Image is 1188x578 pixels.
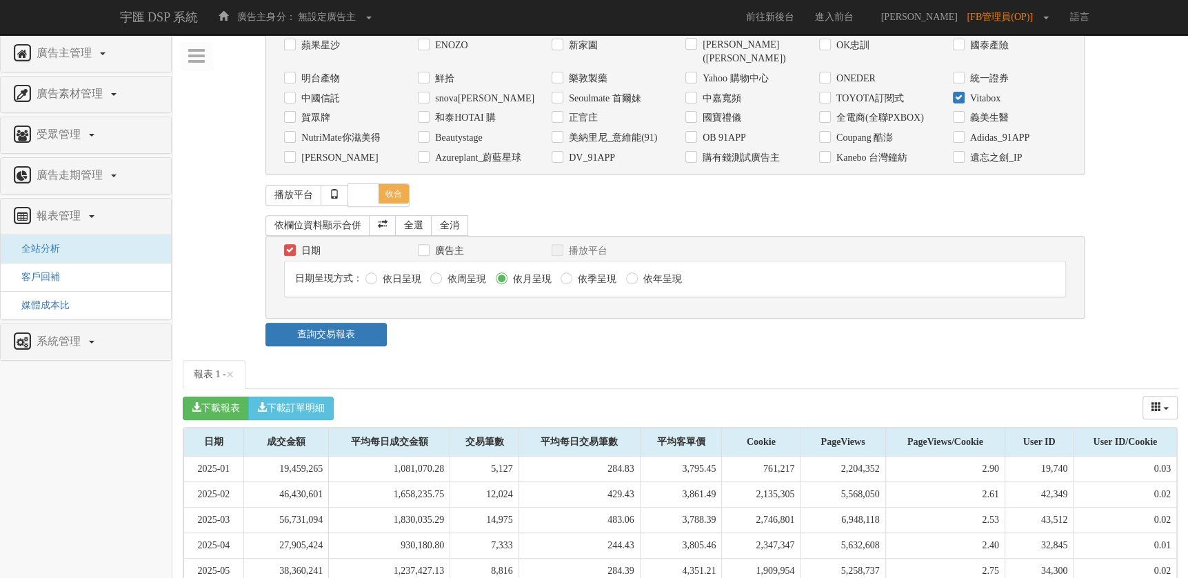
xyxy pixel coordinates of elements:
[565,111,598,125] label: 正官庄
[329,481,450,507] td: 1,658,235.75
[237,12,295,22] span: 廣告主身分：
[874,12,965,22] span: [PERSON_NAME]
[11,165,161,187] a: 廣告走期管理
[248,397,334,420] button: 下載訂單明細
[1005,507,1074,532] td: 43,512
[886,428,1005,456] div: PageViews/Cookie
[432,92,531,106] label: snova[PERSON_NAME]
[243,532,328,558] td: 27,905,424
[184,507,244,532] td: 2025-03
[967,111,1009,125] label: 義美生醫
[519,481,640,507] td: 429.43
[565,39,598,52] label: 新家園
[801,507,885,532] td: 6,948,118
[432,151,521,165] label: Azureplant_蔚藍星球
[298,39,340,52] label: 蘋果星沙
[519,457,640,482] td: 284.83
[885,507,1005,532] td: 2.53
[33,210,88,221] span: 報表管理
[184,428,243,456] div: 日期
[801,428,885,456] div: PageViews
[967,151,1022,165] label: 遺忘之劍_IP
[184,532,244,558] td: 2025-04
[967,92,1000,106] label: Vitabox
[329,507,450,532] td: 1,830,035.29
[519,507,640,532] td: 483.06
[699,92,741,106] label: 中嘉寬頻
[1074,457,1177,482] td: 0.03
[1005,457,1074,482] td: 19,740
[329,428,450,456] div: 平均每日成交金額
[11,206,161,228] a: 報表管理
[11,43,161,65] a: 廣告主管理
[11,243,60,254] a: 全站分析
[699,111,741,125] label: 國寶禮儀
[33,128,88,140] span: 受眾管理
[885,481,1005,507] td: 2.61
[432,111,496,125] label: 和泰HOTAI 購
[432,39,467,52] label: ENOZO
[574,272,616,286] label: 依季呈現
[11,272,60,282] a: 客戶回補
[444,272,486,286] label: 依周呈現
[11,124,161,146] a: 受眾管理
[722,481,801,507] td: 2,135,305
[565,151,615,165] label: DV_91APP
[565,131,657,145] label: 美納里尼_意維能(91)
[833,92,904,106] label: TOYOTA訂閱式
[722,428,800,456] div: Cookie
[833,131,893,145] label: Coupang 酷澎
[699,151,780,165] label: 購有錢測試廣告主
[295,273,363,283] span: 日期呈現方式：
[298,151,378,165] label: [PERSON_NAME]
[699,72,768,86] label: Yahoo 購物中心
[565,92,641,106] label: Seoulmate 首爾妹
[298,92,340,106] label: 中國信託
[967,12,1040,22] span: [FB管理員(OP)]
[243,507,328,532] td: 56,731,094
[329,457,450,482] td: 1,081,070.28
[967,131,1029,145] label: Adidas_91APP
[298,12,356,22] span: 無設定廣告主
[640,481,722,507] td: 3,861.49
[11,83,161,106] a: 廣告素材管理
[183,397,249,420] button: 下載報表
[833,151,907,165] label: Kanebo 台灣鐘紡
[640,532,722,558] td: 3,805.46
[519,428,640,456] div: 平均每日交易筆數
[885,457,1005,482] td: 2.90
[722,457,801,482] td: 761,217
[1074,481,1177,507] td: 0.02
[33,88,110,99] span: 廣告素材管理
[379,184,409,203] span: 收合
[450,532,519,558] td: 7,333
[801,457,885,482] td: 2,204,352
[519,532,640,558] td: 244.43
[11,300,70,310] span: 媒體成本比
[801,532,885,558] td: 5,632,608
[184,481,244,507] td: 2025-02
[1074,507,1177,532] td: 0.02
[722,532,801,558] td: 2,347,347
[1005,428,1074,456] div: User ID
[243,457,328,482] td: 19,459,265
[298,244,321,258] label: 日期
[243,481,328,507] td: 46,430,601
[1074,428,1176,456] div: User ID/Cookie
[226,368,234,382] button: Close
[967,39,1009,52] label: 國泰產險
[298,72,340,86] label: 明台產物
[1005,481,1074,507] td: 42,349
[833,39,869,52] label: OK忠訓
[801,481,885,507] td: 5,568,050
[699,131,746,145] label: OB 91APP
[432,244,464,258] label: 廣告主
[699,38,798,66] label: [PERSON_NAME]([PERSON_NAME])
[33,47,99,59] span: 廣告主管理
[641,428,722,456] div: 平均客單價
[833,111,924,125] label: 全電商(全聯PXBOX)
[183,360,245,389] a: 報表 1 -
[450,428,519,456] div: 交易筆數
